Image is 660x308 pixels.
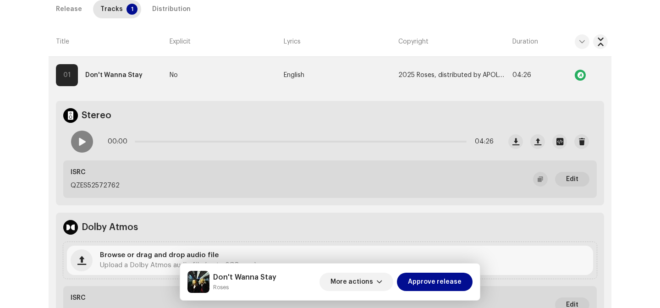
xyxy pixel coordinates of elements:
span: Copyright [398,37,429,46]
button: More actions [319,273,393,291]
span: Explicit [170,37,191,46]
h5: Don't Wanna Stay [213,272,276,283]
img: 396b039e-488c-4b78-ab97-354e938e80be [187,271,209,293]
span: 04:26 [470,132,494,151]
span: Lyrics [284,37,301,46]
span: Approve release [408,273,462,291]
button: Edit [555,172,589,187]
span: 2025 Roses, distributed by APOLLO [398,72,505,79]
button: Approve release [397,273,473,291]
span: Browse or drag and drop audio file [100,252,219,258]
span: 04:26 [512,72,531,78]
span: Edit [566,170,578,188]
small: Don't Wanna Stay [213,283,276,292]
span: No [170,72,178,79]
span: Upload a Dolby Atmos audio file (up to 2GB max) [100,262,257,269]
span: English [284,72,304,79]
span: More actions [330,273,373,291]
span: Duration [512,37,538,46]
